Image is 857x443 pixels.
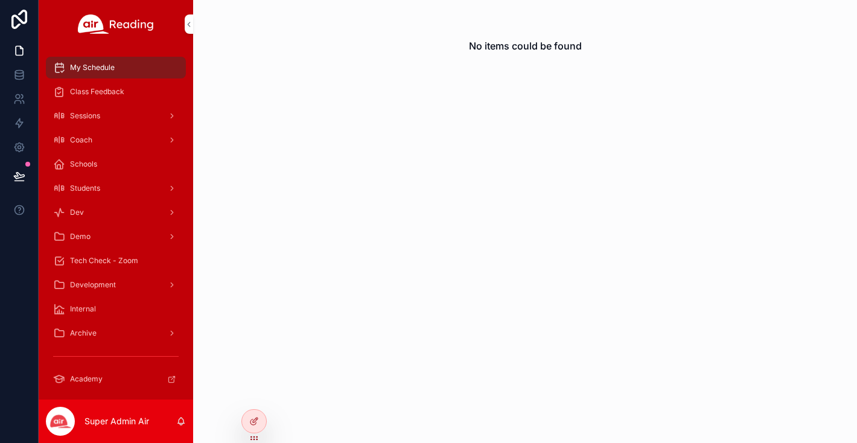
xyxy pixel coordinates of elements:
[70,328,97,338] span: Archive
[46,298,186,320] a: Internal
[46,153,186,175] a: Schools
[469,39,582,53] h2: No items could be found
[70,87,124,97] span: Class Feedback
[84,415,149,427] p: Super Admin Air
[46,202,186,223] a: Dev
[46,368,186,390] a: Academy
[46,57,186,78] a: My Schedule
[46,177,186,199] a: Students
[70,208,84,217] span: Dev
[70,183,100,193] span: Students
[46,322,186,344] a: Archive
[70,159,97,169] span: Schools
[46,81,186,103] a: Class Feedback
[46,129,186,151] a: Coach
[78,14,154,34] img: App logo
[46,105,186,127] a: Sessions
[46,226,186,247] a: Demo
[70,111,100,121] span: Sessions
[46,274,186,296] a: Development
[70,135,92,145] span: Coach
[70,63,115,72] span: My Schedule
[70,280,116,290] span: Development
[70,304,96,314] span: Internal
[70,256,138,266] span: Tech Check - Zoom
[70,232,91,241] span: Demo
[39,48,193,400] div: scrollable content
[70,374,103,384] span: Academy
[46,250,186,272] a: Tech Check - Zoom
